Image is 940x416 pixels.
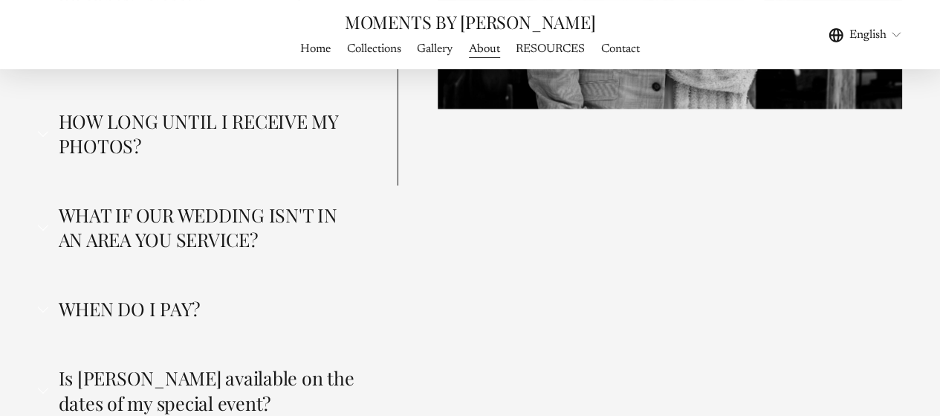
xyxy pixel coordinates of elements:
[48,296,357,321] span: WHEN DO I PAY?
[38,180,357,274] button: WHAT IF OUR WEDDING ISN'T IN AN AREA YOU SERVICE?
[417,40,453,58] span: Gallery
[849,26,886,44] span: English
[601,39,640,59] a: Contact
[48,202,357,252] span: WHAT IF OUR WEDDING ISN'T IN AN AREA YOU SERVICE?
[345,10,595,33] a: MOMENTS BY [PERSON_NAME]
[417,39,453,59] a: folder dropdown
[516,39,585,59] a: RESOURCES
[300,39,331,59] a: Home
[38,86,357,180] button: HOW LONG UNTIL I RECEIVE MY PHOTOS?
[48,365,357,415] span: Is [PERSON_NAME] available on the dates of my special event?
[829,25,903,45] div: language picker
[347,39,401,59] a: Collections
[469,39,500,59] a: About
[38,274,357,343] button: WHEN DO I PAY?
[48,109,357,158] span: HOW LONG UNTIL I RECEIVE MY PHOTOS?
